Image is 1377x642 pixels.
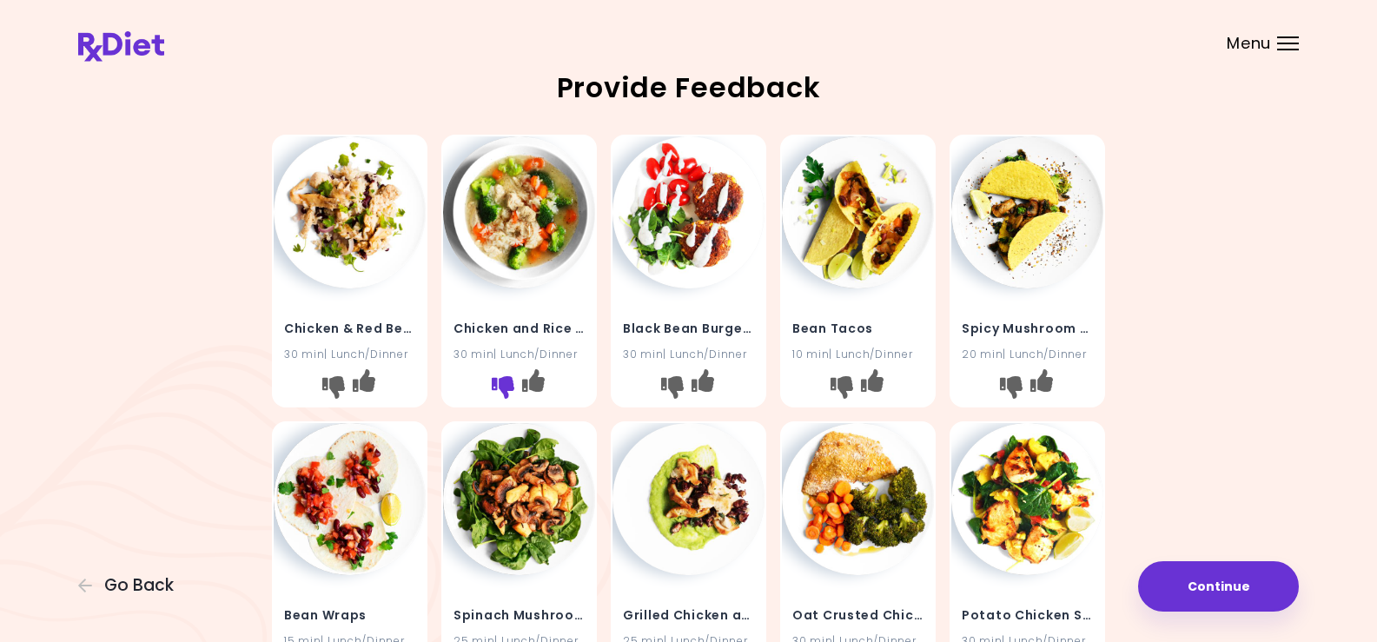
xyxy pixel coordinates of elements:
span: Go Back [104,576,174,595]
button: I like this recipe [1028,374,1056,401]
h4: Oat Crusted Chicken [792,601,924,629]
button: I like this recipe [858,374,886,401]
h4: Potato Chicken Salad [962,601,1093,629]
h4: Spinach Mushroom Salad [453,601,585,629]
button: I don't like this recipe [489,374,517,401]
h4: Chicken & Red Beans [284,314,415,342]
h4: Grilled Chicken and Pea Mash [623,601,754,629]
span: Menu [1227,36,1271,51]
button: I like this recipe [350,374,378,401]
button: I don't like this recipe [828,374,856,401]
h4: Bean Tacos [792,314,924,342]
div: 30 min | Lunch/Dinner [284,346,415,362]
h4: Black Bean Burgers [623,314,754,342]
img: RxDiet [78,31,164,62]
div: 20 min | Lunch/Dinner [962,346,1093,362]
div: 10 min | Lunch/Dinner [792,346,924,362]
button: I like this recipe [689,374,717,401]
h4: Bean Wraps [284,601,415,629]
button: Continue [1138,561,1299,612]
h4: Spicy Mushroom Tacos [962,314,1093,342]
button: Go Back [78,576,182,595]
div: 30 min | Lunch/Dinner [623,346,754,362]
div: 30 min | Lunch/Dinner [453,346,585,362]
h2: Provide Feedback [78,74,1299,102]
h4: Chicken and Rice Stew [453,314,585,342]
button: I don't like this recipe [320,374,348,401]
button: I don't like this recipe [997,374,1025,401]
button: I don't like this recipe [659,374,686,401]
button: I like this recipe [520,374,547,401]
